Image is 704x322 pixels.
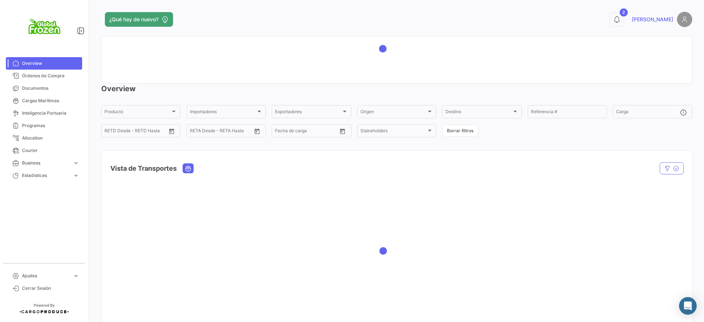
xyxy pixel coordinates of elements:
button: Borrar filtros [442,125,478,137]
a: Allocation [6,132,82,144]
input: Desde [190,129,203,134]
a: Programas [6,119,82,132]
input: Desde [104,129,118,134]
div: Abrir Intercom Messenger [679,297,697,315]
span: Órdenes de Compra [22,73,79,79]
a: Overview [6,57,82,70]
span: Ajustes [22,273,70,279]
span: Importadores [190,110,256,115]
span: Cargas Marítimas [22,97,79,104]
span: Producto [104,110,170,115]
a: Órdenes de Compra [6,70,82,82]
span: ¿Qué hay de nuevo? [109,16,158,23]
span: Courier [22,147,79,154]
span: Programas [22,122,79,129]
img: placeholder-user.png [677,12,692,27]
button: Open calendar [337,126,348,137]
a: Cargas Marítimas [6,95,82,107]
span: Stakeholders [360,129,426,134]
span: Cerrar Sesión [22,285,79,292]
button: Open calendar [166,126,177,137]
button: Open calendar [252,126,263,137]
span: Origen [360,110,426,115]
a: Courier [6,144,82,157]
span: expand_more [73,273,79,279]
span: Documentos [22,85,79,92]
span: [PERSON_NAME] [632,16,673,23]
span: Exportadores [275,110,341,115]
span: expand_more [73,172,79,179]
h3: Overview [101,84,692,94]
span: Destino [445,110,511,115]
button: ¿Qué hay de nuevo? [105,12,173,27]
span: Estadísticas [22,172,70,179]
span: expand_more [73,160,79,166]
a: Documentos [6,82,82,95]
h4: Vista de Transportes [110,163,177,174]
input: Hasta [208,129,238,134]
input: Hasta [293,129,323,134]
a: Inteligencia Portuaria [6,107,82,119]
img: logo+global+frozen.png [26,9,62,45]
span: Overview [22,60,79,67]
span: Business [22,160,70,166]
input: Hasta [123,129,152,134]
span: Inteligencia Portuaria [22,110,79,116]
button: Ocean [183,164,193,173]
span: Allocation [22,135,79,141]
input: Desde [275,129,288,134]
